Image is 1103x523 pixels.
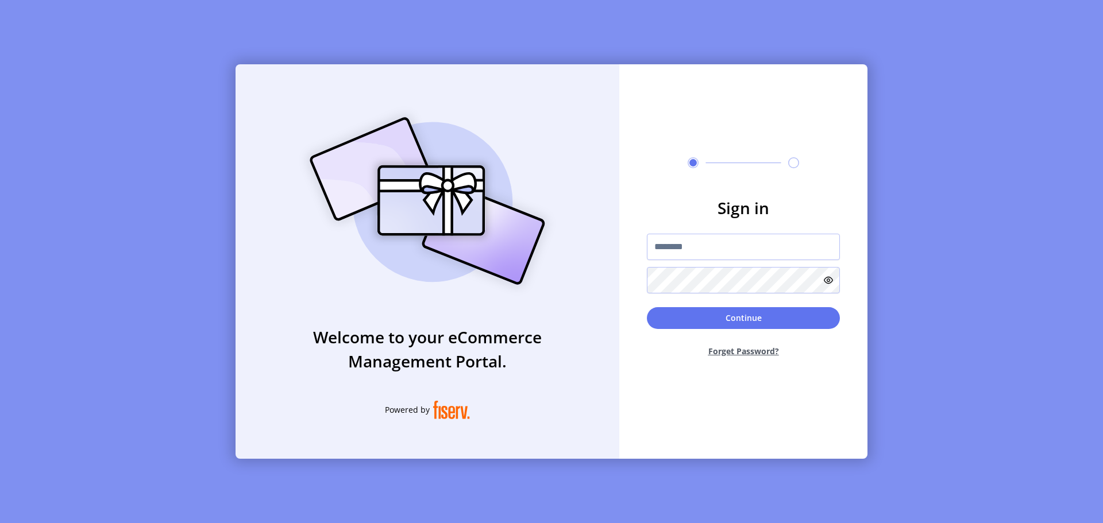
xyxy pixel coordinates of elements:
[236,325,619,373] h3: Welcome to your eCommerce Management Portal.
[647,196,840,220] h3: Sign in
[292,104,562,297] img: card_Illustration.svg
[647,336,840,366] button: Forget Password?
[647,307,840,329] button: Continue
[385,404,430,416] span: Powered by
